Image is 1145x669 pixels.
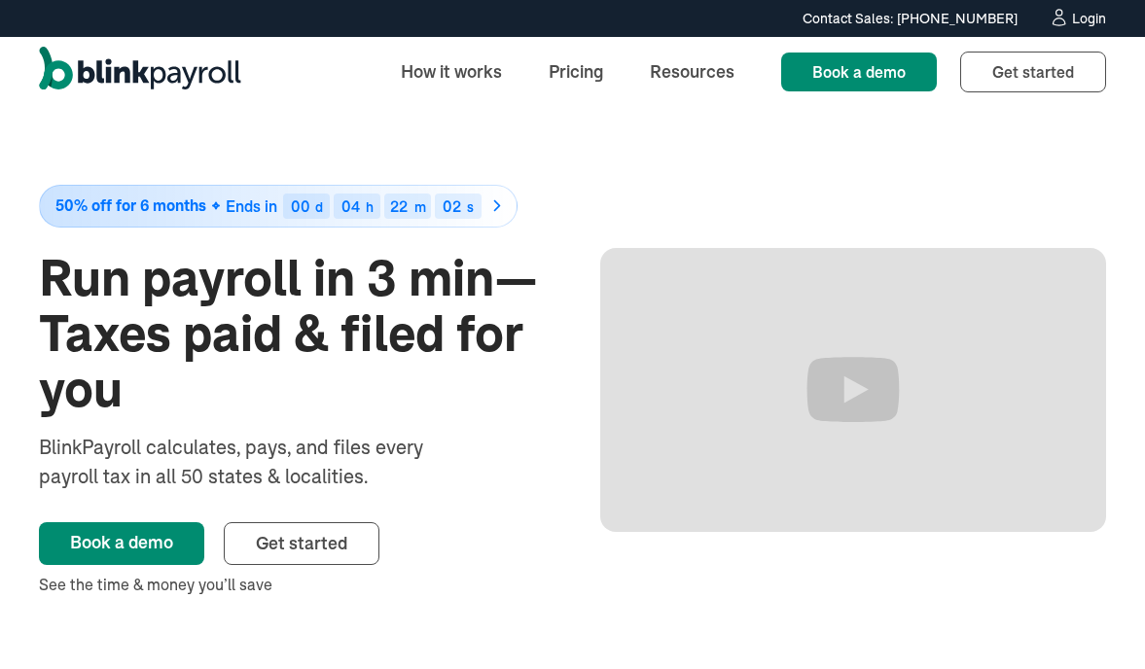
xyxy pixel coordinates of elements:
[1049,8,1106,29] a: Login
[812,62,906,82] span: Book a demo
[960,52,1106,92] a: Get started
[224,522,379,565] a: Get started
[634,51,750,92] a: Resources
[385,51,518,92] a: How it works
[467,200,474,214] div: s
[226,196,277,216] span: Ends in
[39,522,204,565] a: Book a demo
[39,47,241,97] a: home
[315,200,323,214] div: d
[39,251,546,418] h1: Run payroll in 3 min—Taxes paid & filed for you
[781,53,937,91] a: Book a demo
[414,200,426,214] div: m
[533,51,619,92] a: Pricing
[600,248,1107,532] iframe: Run Payroll in 3 min with BlinkPayroll
[366,200,374,214] div: h
[291,196,310,216] span: 00
[341,196,360,216] span: 04
[443,196,461,216] span: 02
[39,433,475,491] div: BlinkPayroll calculates, pays, and files every payroll tax in all 50 states & localities.
[1072,12,1106,25] div: Login
[55,197,206,214] span: 50% off for 6 months
[256,532,347,554] span: Get started
[39,573,546,596] div: See the time & money you’ll save
[803,9,1018,29] div: Contact Sales: [PHONE_NUMBER]
[992,62,1074,82] span: Get started
[390,196,408,216] span: 22
[39,185,546,228] a: 50% off for 6 monthsEnds in00d04h22m02s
